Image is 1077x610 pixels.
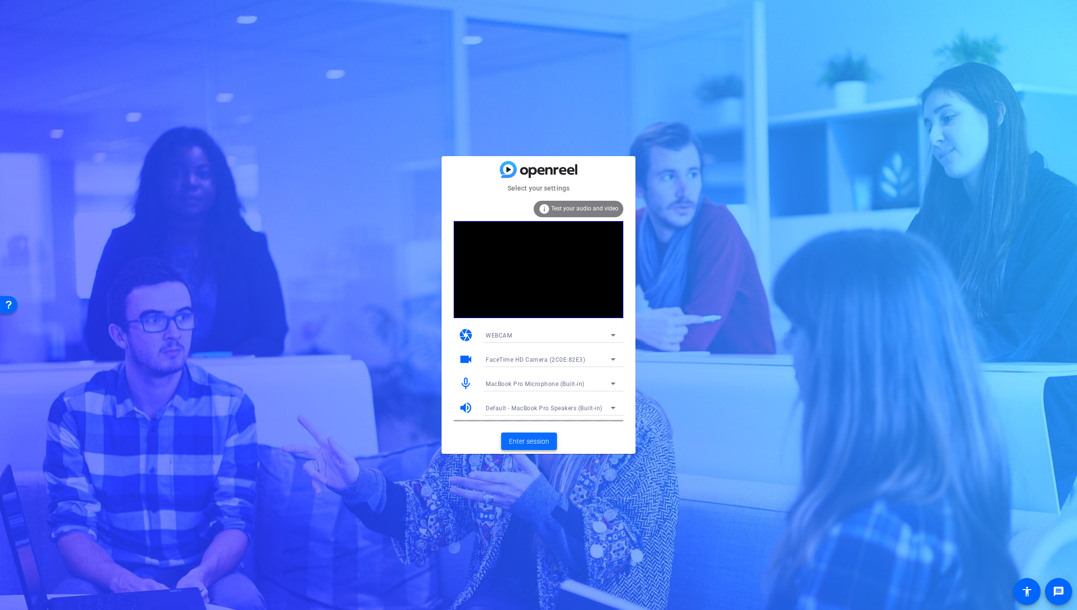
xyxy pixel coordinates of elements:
[486,405,602,412] span: Default - MacBook Pro Speakers (Built-in)
[486,381,585,387] span: MacBook Pro Microphone (Built-in)
[459,376,473,391] mat-icon: mic_none
[486,332,512,339] span: WEBCAM
[459,401,473,415] mat-icon: volume_up
[501,433,557,450] button: Enter session
[551,205,618,212] span: Test your audio and video
[509,436,549,447] span: Enter session
[538,203,550,215] mat-icon: info
[1021,586,1033,597] mat-icon: accessibility
[442,183,635,193] mat-card-subtitle: Select your settings
[459,328,473,342] mat-icon: camera
[500,161,577,178] img: blue-gradient.svg
[1053,586,1064,597] mat-icon: message
[486,356,585,363] span: FaceTime HD Camera (2C0E:82E3)
[459,352,473,367] mat-icon: videocam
